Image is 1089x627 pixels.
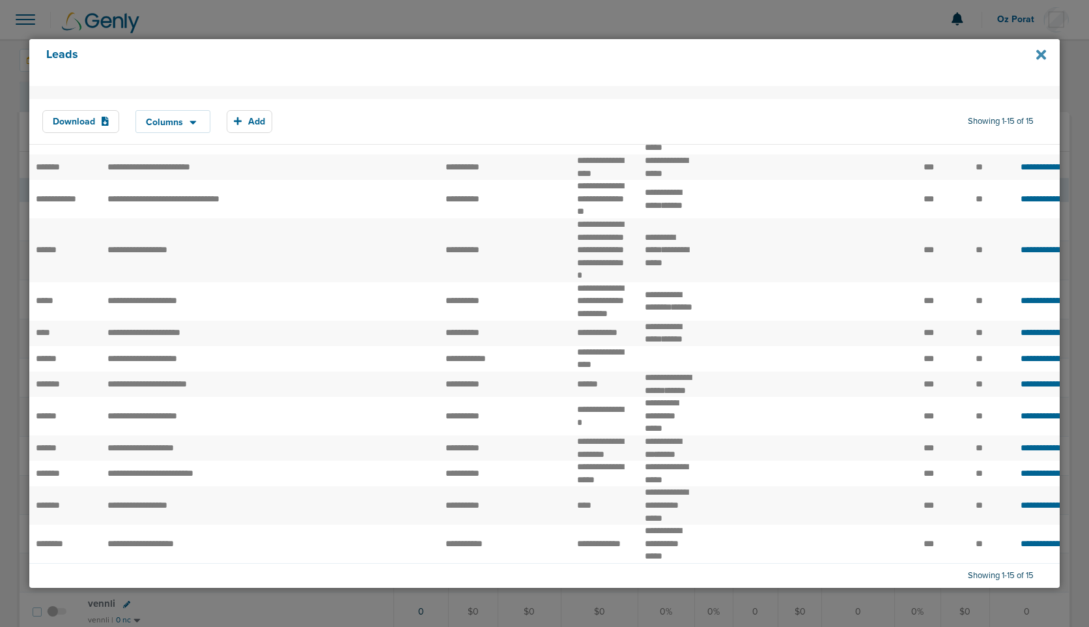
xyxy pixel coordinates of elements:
span: Showing 1-15 of 15 [968,116,1034,127]
span: Showing 1-15 of 15 [968,570,1034,581]
button: Add [227,110,272,133]
span: Add [248,116,265,127]
button: Download [42,110,119,133]
span: Columns [146,118,183,127]
h4: Leads [46,48,946,78]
